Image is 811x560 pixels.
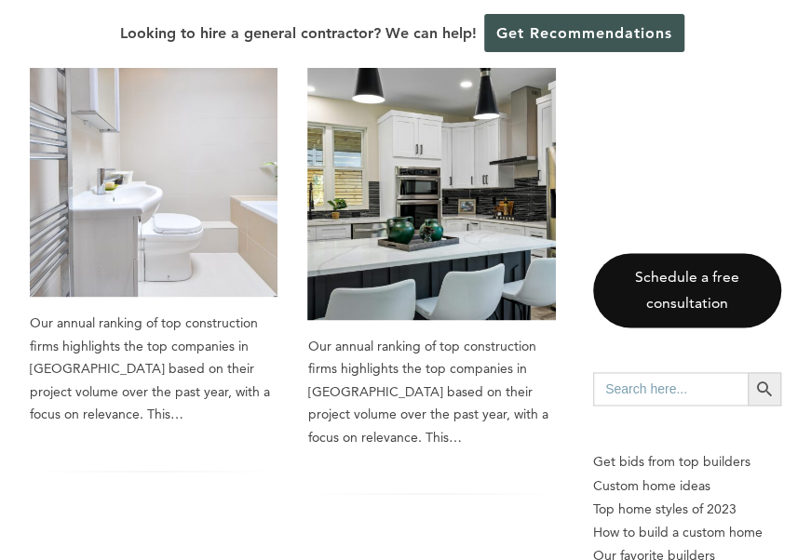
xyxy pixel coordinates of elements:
[593,253,781,327] a: Schedule a free consultation
[593,372,748,406] input: Search here...
[593,497,781,520] a: Top home styles of 2023
[593,450,781,473] p: Get bids from top builders
[593,520,781,543] a: How to build a custom home
[593,473,781,497] a: Custom home ideas
[30,312,277,426] div: Our annual ranking of top construction firms highlights the top companies in [GEOGRAPHIC_DATA] ba...
[307,335,555,449] div: Our annual ranking of top construction firms highlights the top companies in [GEOGRAPHIC_DATA] ba...
[484,14,684,52] a: Get Recommendations
[754,379,775,399] svg: Search
[30,44,277,297] a: Best Bathroom Remodeling Contractors in [GEOGRAPHIC_DATA] (2024)
[307,67,555,320] a: Best Kitchen Remodeling Contractors in [GEOGRAPHIC_DATA] (2024)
